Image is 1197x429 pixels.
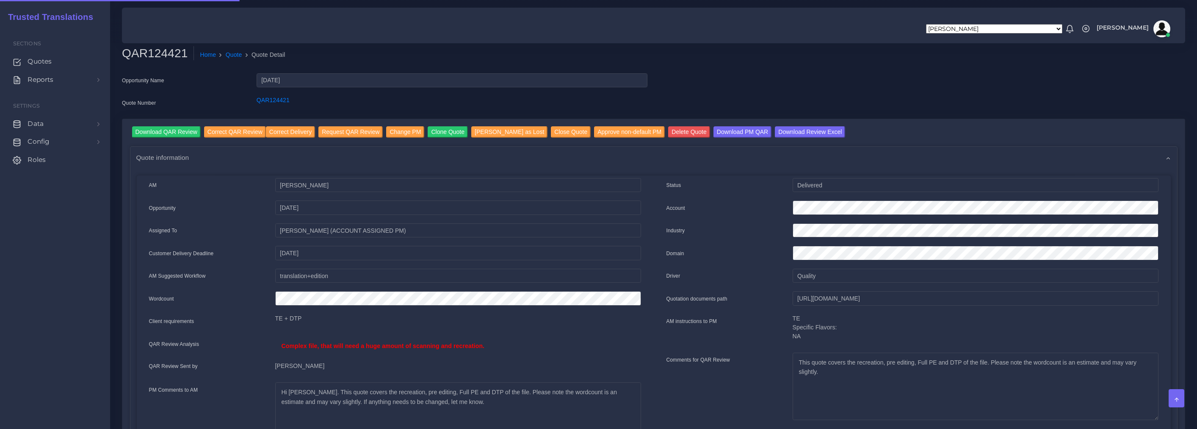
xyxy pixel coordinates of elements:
label: Driver [666,272,680,280]
input: Correct Delivery [266,126,315,138]
a: Trusted Translations [2,10,93,24]
a: [PERSON_NAME]avatar [1092,20,1173,37]
h2: QAR124421 [122,46,194,61]
label: Opportunity [149,204,176,212]
p: [PERSON_NAME] [275,362,641,370]
label: Account [666,204,685,212]
span: Roles [28,155,46,164]
span: Sections [13,40,41,47]
input: Download Review Excel [775,126,845,138]
p: TE Specific Flavors: NA [793,314,1158,341]
label: Status [666,181,681,189]
li: Quote Detail [242,50,285,59]
label: AM Suggested Workflow [149,272,206,280]
input: Request QAR Review [318,126,383,138]
span: Quote information [136,153,189,162]
a: Home [200,50,216,59]
a: Reports [6,71,104,89]
div: Quote information [130,147,1177,168]
label: Wordcount [149,295,174,303]
label: Quotation documents path [666,295,727,303]
a: Data [6,115,104,133]
a: QAR124421 [257,97,290,103]
input: Clone Quote [428,126,468,138]
span: [PERSON_NAME] [1097,25,1149,31]
label: Client requirements [149,318,194,325]
input: [PERSON_NAME] as Lost [471,126,547,138]
h2: Trusted Translations [2,12,93,22]
input: Correct QAR Review [204,126,266,138]
span: Settings [13,103,40,109]
a: Config [6,133,104,150]
input: Close Quote [551,126,591,138]
a: Roles [6,151,104,169]
img: avatar [1153,20,1170,37]
label: Comments for QAR Review [666,356,730,364]
span: Data [28,119,44,128]
input: Change PM [386,126,424,138]
p: TE + DTP [275,314,641,323]
textarea: This quote covers the recreation, pre editing, Full PE and DTP of the file. Please note the wordc... [793,353,1158,420]
a: Quote [226,50,242,59]
label: Opportunity Name [122,77,164,84]
label: PM Comments to AM [149,386,198,394]
label: Domain [666,250,684,257]
a: Quotes [6,53,104,70]
input: Download PM QAR [713,126,771,138]
span: Reports [28,75,53,84]
p: Complex file, that will need a huge amount of scanning and recreation. [282,342,635,351]
label: QAR Review Sent by [149,362,198,370]
label: AM instructions to PM [666,318,717,325]
input: Download QAR Review [132,126,201,138]
label: Assigned To [149,227,177,234]
span: Quotes [28,57,52,66]
input: Approve non-default PM [594,126,665,138]
label: AM [149,181,157,189]
input: Delete Quote [668,126,710,138]
span: Config [28,137,50,146]
label: QAR Review Analysis [149,340,199,348]
label: Quote Number [122,99,156,107]
label: Industry [666,227,685,234]
input: pm [275,223,641,238]
label: Customer Delivery Deadline [149,250,214,257]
